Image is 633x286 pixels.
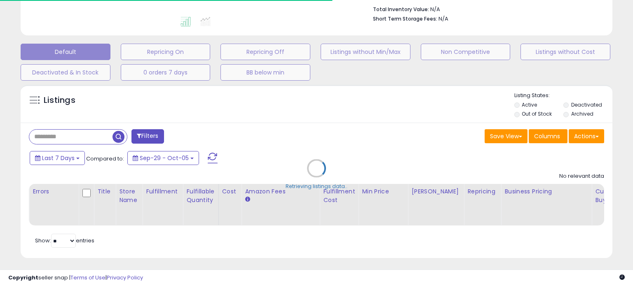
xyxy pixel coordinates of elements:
b: Short Term Storage Fees: [373,15,437,22]
button: Listings without Min/Max [321,44,410,60]
a: Terms of Use [70,274,105,281]
button: Non Competitive [421,44,511,60]
button: Default [21,44,110,60]
button: Deactivated & In Stock [21,64,110,81]
b: Total Inventory Value: [373,6,429,13]
div: Retrieving listings data.. [286,183,347,190]
a: Privacy Policy [107,274,143,281]
button: 0 orders 7 days [121,64,211,81]
button: BB below min [220,64,310,81]
span: N/A [438,15,448,23]
button: Repricing On [121,44,211,60]
div: seller snap | | [8,274,143,282]
button: Listings without Cost [520,44,610,60]
li: N/A [373,4,598,14]
strong: Copyright [8,274,38,281]
button: Repricing Off [220,44,310,60]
